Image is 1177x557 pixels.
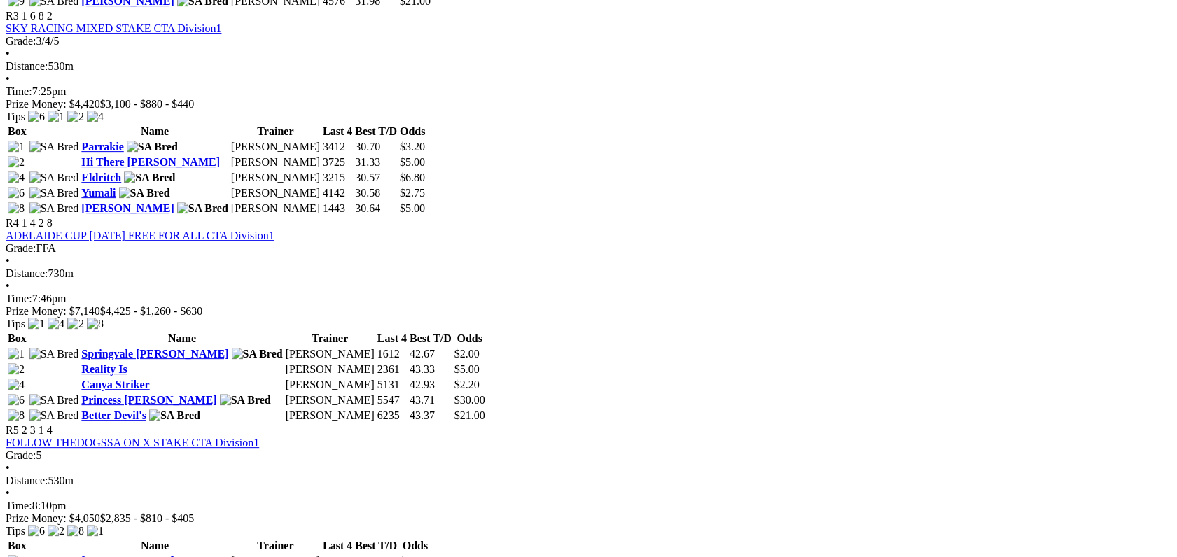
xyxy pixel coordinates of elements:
[29,141,79,153] img: SA Bred
[400,187,425,199] span: $2.75
[6,512,1171,525] div: Prize Money: $4,050
[377,393,408,407] td: 5547
[220,394,271,407] img: SA Bred
[399,539,431,553] th: Odds
[6,60,48,72] span: Distance:
[28,525,45,537] img: 6
[6,255,10,267] span: •
[6,474,1171,487] div: 530m
[230,155,321,169] td: [PERSON_NAME]
[322,186,353,200] td: 4142
[29,171,79,184] img: SA Bred
[6,10,19,22] span: R3
[8,394,25,407] img: 6
[177,202,228,215] img: SA Bred
[29,187,79,199] img: SA Bred
[81,171,121,183] a: Eldritch
[22,424,53,436] span: 2 3 1 4
[322,171,353,185] td: 3215
[6,424,19,436] span: R5
[377,378,408,392] td: 5131
[8,379,25,391] img: 4
[29,409,79,422] img: SA Bred
[409,362,452,376] td: 43.33
[100,305,203,317] span: $4,425 - $1,260 - $630
[377,362,408,376] td: 2361
[8,202,25,215] img: 8
[232,348,283,360] img: SA Bred
[6,449,36,461] span: Grade:
[6,305,1171,318] div: Prize Money: $7,140
[8,171,25,184] img: 4
[230,140,321,154] td: [PERSON_NAME]
[22,217,53,229] span: 1 4 2 8
[149,409,200,422] img: SA Bred
[6,111,25,122] span: Tips
[6,85,32,97] span: Time:
[354,140,398,154] td: 30.70
[377,409,408,423] td: 6235
[6,35,1171,48] div: 3/4/5
[29,394,79,407] img: SA Bred
[454,379,480,390] span: $2.20
[6,242,1171,255] div: FFA
[285,378,375,392] td: [PERSON_NAME]
[409,378,452,392] td: 42.93
[377,332,408,346] th: Last 4
[400,156,425,168] span: $5.00
[6,280,10,292] span: •
[81,394,216,406] a: Princess [PERSON_NAME]
[124,171,175,184] img: SA Bred
[322,202,353,216] td: 1443
[29,202,79,215] img: SA Bred
[81,363,127,375] a: Reality Is
[230,186,321,200] td: [PERSON_NAME]
[285,409,375,423] td: [PERSON_NAME]
[6,60,1171,73] div: 530m
[87,318,104,330] img: 8
[285,393,375,407] td: [PERSON_NAME]
[6,85,1171,98] div: 7:25pm
[354,202,398,216] td: 30.64
[400,202,425,214] span: $5.00
[285,347,375,361] td: [PERSON_NAME]
[322,539,353,553] th: Last 4
[8,187,25,199] img: 6
[28,318,45,330] img: 1
[81,348,228,360] a: Springvale [PERSON_NAME]
[6,22,221,34] a: SKY RACING MIXED STAKE CTA Division1
[81,141,123,153] a: Parrakie
[8,348,25,360] img: 1
[322,140,353,154] td: 3412
[6,449,1171,462] div: 5
[377,347,408,361] td: 1612
[100,98,195,110] span: $3,100 - $880 - $440
[409,393,452,407] td: 43.71
[6,98,1171,111] div: Prize Money: $4,420
[6,462,10,474] span: •
[87,525,104,537] img: 1
[354,155,398,169] td: 31.33
[81,332,283,346] th: Name
[8,332,27,344] span: Box
[322,155,353,169] td: 3725
[81,187,116,199] a: Yumali
[6,318,25,330] span: Tips
[454,332,486,346] th: Odds
[6,267,1171,280] div: 730m
[6,292,1171,305] div: 7:46pm
[6,48,10,59] span: •
[8,125,27,137] span: Box
[409,332,452,346] th: Best T/D
[6,474,48,486] span: Distance:
[230,171,321,185] td: [PERSON_NAME]
[400,171,425,183] span: $6.80
[22,10,53,22] span: 1 6 8 2
[8,540,27,551] span: Box
[354,125,398,139] th: Best T/D
[454,363,480,375] span: $5.00
[230,202,321,216] td: [PERSON_NAME]
[87,111,104,123] img: 4
[409,347,452,361] td: 42.67
[399,125,426,139] th: Odds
